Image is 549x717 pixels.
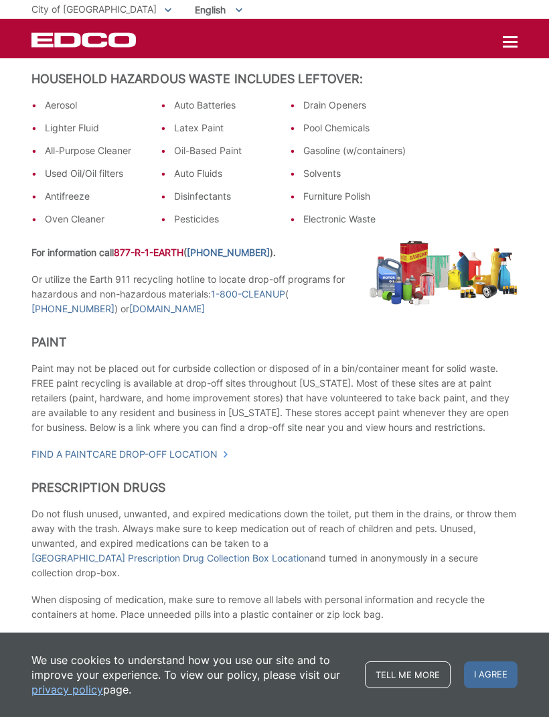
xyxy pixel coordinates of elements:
p: Do not flush unused, unwanted, and expired medications down the toilet, put them in the drains, o... [31,507,518,580]
li: Disinfectants [174,189,277,204]
a: privacy policy [31,682,103,697]
li: Gasoline (w/containers) [303,143,406,158]
a: Find a PaintCare drop-off location [31,447,229,462]
h2: Household Hazardous Waste Includes Leftover: [31,72,518,86]
li: Lighter Fluid [45,121,147,135]
a: 1-800-CLEANUP [211,287,285,302]
li: All-Purpose Cleaner [45,143,147,158]
a: [GEOGRAPHIC_DATA] Prescription Drug Collection Box Location [31,551,309,566]
p: Paint may not be placed out for curbside collection or disposed of in a bin/container meant for s... [31,361,518,435]
a: EDCD logo. Return to the homepage. [31,32,138,48]
li: Oil-Based Paint [174,143,277,158]
li: Auto Fluids [174,166,277,181]
li: Pool Chemicals [303,121,406,135]
li: Auto Batteries [174,98,277,113]
li: Pesticides [174,212,277,226]
li: Latex Paint [174,121,277,135]
span: City of [GEOGRAPHIC_DATA] [31,3,157,15]
li: Oven Cleaner [45,212,147,226]
li: Electronic Waste [303,212,406,226]
li: Used Oil/Oil filters [45,166,147,181]
p: Or utilize the Earth 911 recycling hotline to locate drop-off programs for hazardous and non-haza... [31,272,349,316]
span: 877-R-1-EARTH [114,247,183,258]
p: We use cookies to understand how you use our site and to improve your experience. To view our pol... [31,653,351,697]
p: When disposing of medication, make sure to remove all labels with personal information and recycl... [31,592,518,622]
h2: Prescription Drugs [31,480,518,495]
a: [PHONE_NUMBER] [187,245,270,260]
li: Aerosol [45,98,147,113]
h2: Paint [31,335,518,350]
li: Furniture Polish [303,189,406,204]
a: [DOMAIN_NAME] [129,302,205,316]
a: [PHONE_NUMBER] [31,302,114,316]
li: Solvents [303,166,406,181]
li: Antifreeze [45,189,147,204]
strong: For information call ( ). [31,247,276,258]
img: hazardous-waste.png [369,241,518,306]
li: Drain Openers [303,98,406,113]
